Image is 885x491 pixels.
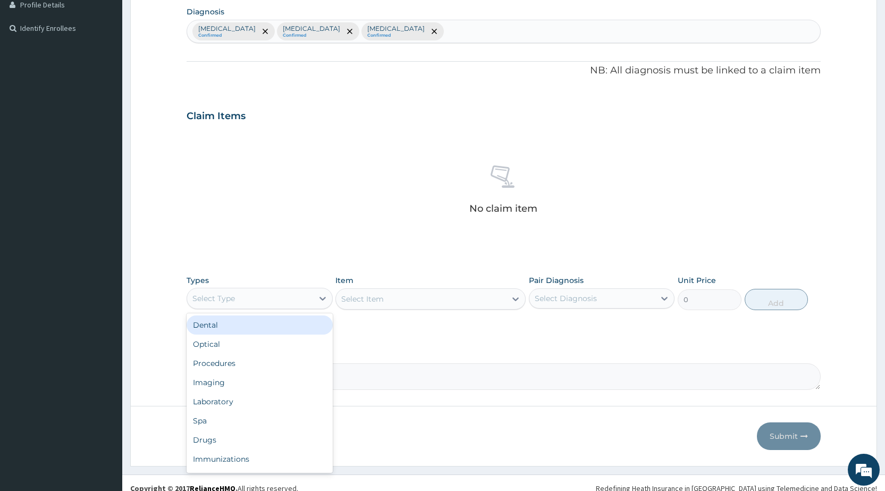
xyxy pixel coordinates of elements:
div: Minimize live chat window [174,5,200,31]
small: Confirmed [198,33,256,38]
span: remove selection option [260,27,270,36]
div: Drugs [187,430,332,450]
span: We're online! [62,134,147,242]
textarea: Type your message and hit 'Enter' [5,290,203,328]
label: Pair Diagnosis [529,275,584,286]
p: [MEDICAL_DATA] [367,24,425,33]
label: Comment [187,348,821,357]
div: Select Diagnosis [535,293,597,304]
div: Spa [187,411,332,430]
span: remove selection option [429,27,439,36]
small: Confirmed [367,33,425,38]
label: Diagnosis [187,6,224,17]
div: Procedures [187,354,332,373]
div: Chat with us now [55,60,179,73]
h3: Claim Items [187,111,246,122]
div: Select Type [192,293,235,304]
button: Add [745,289,808,310]
label: Unit Price [678,275,716,286]
label: Types [187,276,209,285]
div: Laboratory [187,392,332,411]
div: Immunizations [187,450,332,469]
button: Submit [757,422,821,450]
p: No claim item [469,203,537,214]
div: Dental [187,315,332,335]
p: NB: All diagnosis must be linked to a claim item [187,64,821,78]
img: d_794563401_company_1708531726252_794563401 [20,53,43,80]
div: Optical [187,335,332,354]
span: remove selection option [345,27,355,36]
p: [MEDICAL_DATA] [198,24,256,33]
label: Item [335,275,353,286]
div: Others [187,469,332,488]
div: Imaging [187,373,332,392]
small: Confirmed [283,33,340,38]
p: [MEDICAL_DATA] [283,24,340,33]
